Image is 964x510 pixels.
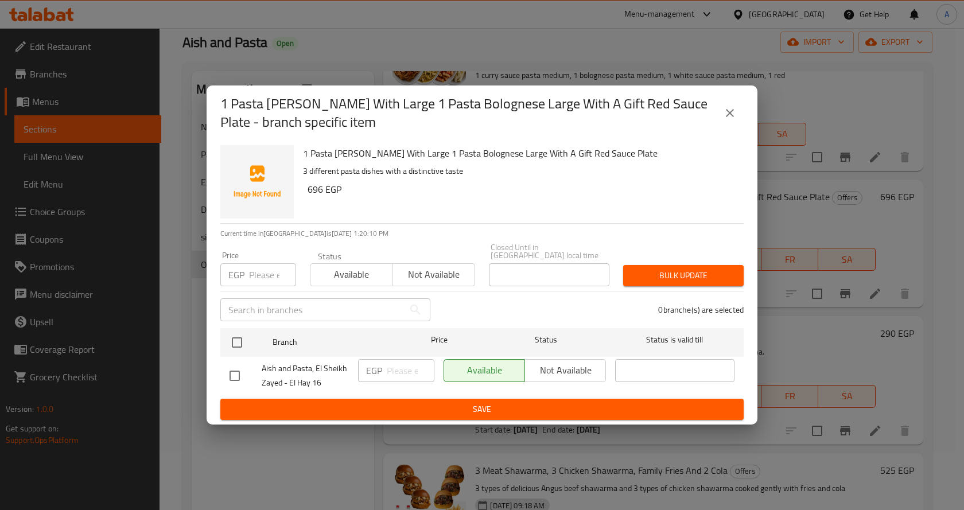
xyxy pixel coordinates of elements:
h6: 1 Pasta [PERSON_NAME] With Large 1 Pasta Bolognese Large With A Gift Red Sauce Plate [303,145,734,161]
input: Please enter price [249,263,296,286]
p: EGP [228,268,244,282]
img: 1 Pasta Alfredo With Large 1 Pasta Bolognese Large With A Gift Red Sauce Plate [220,145,294,219]
input: Please enter price [387,359,434,382]
h2: 1 Pasta [PERSON_NAME] With Large 1 Pasta Bolognese Large With A Gift Red Sauce Plate - branch spe... [220,95,716,131]
button: Available [310,263,392,286]
span: Not available [397,266,470,283]
span: Aish and Pasta, El Sheikh Zayed - El Hay 16 [262,361,349,390]
p: Current time in [GEOGRAPHIC_DATA] is [DATE] 1:20:10 PM [220,228,744,239]
span: Bulk update [632,268,734,283]
span: Save [230,402,734,416]
span: Price [401,333,477,347]
p: 3 different pasta dishes with a distinctive taste [303,164,734,178]
button: close [716,99,744,127]
button: Bulk update [623,265,744,286]
span: Branch [273,335,392,349]
button: Not available [392,263,475,286]
span: Status [487,333,606,347]
h6: 696 EGP [308,181,734,197]
span: Available [315,266,388,283]
p: 0 branche(s) are selected [658,304,744,316]
p: EGP [366,364,382,377]
span: Status is valid till [615,333,734,347]
input: Search in branches [220,298,404,321]
button: Save [220,399,744,420]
